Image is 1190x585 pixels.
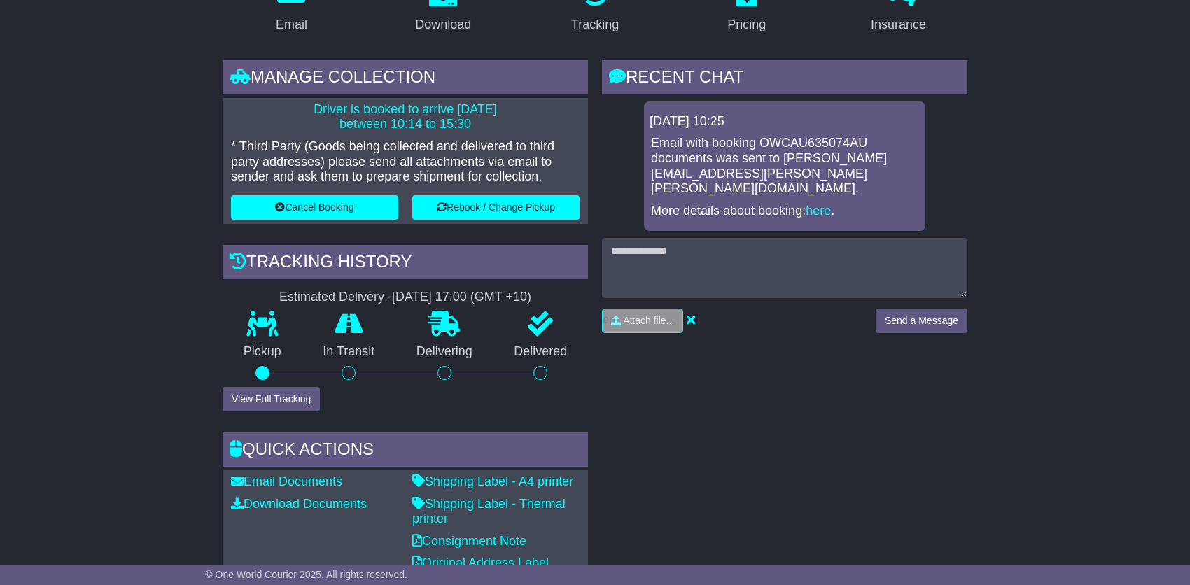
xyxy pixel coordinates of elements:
p: Email with booking OWCAU635074AU documents was sent to [PERSON_NAME][EMAIL_ADDRESS][PERSON_NAME][... [651,136,918,196]
p: In Transit [302,344,396,360]
p: Delivering [395,344,493,360]
button: Send a Message [876,309,967,333]
div: Insurance [871,15,926,34]
a: Download Documents [231,497,367,511]
p: Delivered [493,344,589,360]
div: Estimated Delivery - [223,290,588,305]
a: Shipping Label - A4 printer [412,474,573,488]
button: Rebook / Change Pickup [412,195,580,220]
div: Quick Actions [223,432,588,470]
a: Email Documents [231,474,342,488]
div: Email [276,15,307,34]
div: [DATE] 10:25 [650,114,920,129]
div: Tracking history [223,245,588,283]
div: Manage collection [223,60,588,98]
div: Download [415,15,471,34]
a: Consignment Note [412,534,526,548]
p: Pickup [223,344,302,360]
p: Driver is booked to arrive [DATE] between 10:14 to 15:30 [231,102,580,132]
button: Cancel Booking [231,195,398,220]
a: here [806,204,831,218]
p: * Third Party (Goods being collected and delivered to third party addresses) please send all atta... [231,139,580,185]
div: Tracking [571,15,619,34]
div: [DATE] 17:00 (GMT +10) [392,290,531,305]
p: More details about booking: . [651,204,918,219]
div: Pricing [727,15,766,34]
span: © One World Courier 2025. All rights reserved. [205,569,407,580]
button: View Full Tracking [223,387,320,411]
div: RECENT CHAT [602,60,967,98]
a: Shipping Label - Thermal printer [412,497,566,526]
a: Original Address Label [412,556,549,570]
